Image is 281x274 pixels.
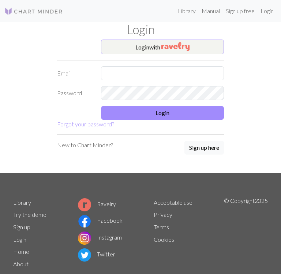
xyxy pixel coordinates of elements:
a: Facebook [78,217,123,224]
a: Login [258,4,277,18]
a: Privacy [154,211,172,218]
a: Library [175,4,199,18]
a: Cookies [154,236,174,243]
img: Instagram logo [78,232,91,245]
a: Terms [154,223,169,230]
a: Manual [199,4,223,18]
button: Loginwith [101,40,224,54]
label: Password [53,86,97,100]
label: Email [53,66,97,80]
button: Sign up here [184,141,224,155]
a: Home [13,248,29,255]
a: Try the demo [13,211,46,218]
img: Ravelry logo [78,198,91,211]
a: Twitter [78,251,115,258]
img: Ravelry [161,42,190,51]
a: Sign up here [184,141,224,155]
h1: Login [9,22,272,37]
p: © Copyright 2025 [224,196,268,270]
img: Twitter logo [78,248,91,262]
a: Ravelry [78,200,116,207]
img: Logo [4,7,63,16]
a: About [13,260,29,267]
button: Login [101,106,224,120]
a: Library [13,199,31,206]
a: Instagram [78,234,122,241]
a: Acceptable use [154,199,192,206]
img: Facebook logo [78,215,91,228]
p: New to Chart Minder? [57,141,113,149]
a: Sign up [13,223,30,230]
a: Login [13,236,26,243]
a: Forgot your password? [57,121,114,127]
a: Sign up free [223,4,258,18]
